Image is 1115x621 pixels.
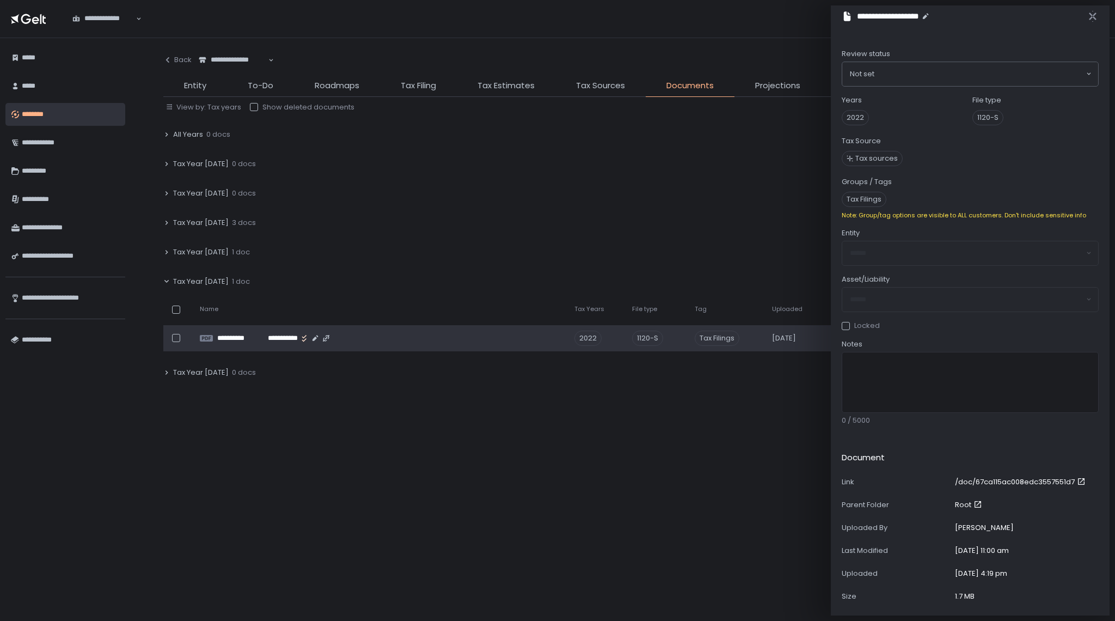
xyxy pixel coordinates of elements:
[842,416,1099,425] div: 0 / 5000
[232,277,250,287] span: 1 doc
[163,55,192,65] div: Back
[855,154,898,163] span: Tax sources
[842,192,886,207] span: Tax Filings
[192,49,274,72] div: Search for option
[842,523,951,533] div: Uploaded By
[842,110,869,125] span: 2022
[632,331,663,346] div: 1120-S
[842,592,951,601] div: Size
[755,80,800,92] span: Projections
[173,247,229,257] span: Tax Year [DATE]
[315,80,359,92] span: Roadmaps
[850,69,874,80] span: Not set
[477,80,535,92] span: Tax Estimates
[842,211,1099,220] div: Note: Group/tag options are visible to ALL customers. Don't include sensitive info
[173,130,203,139] span: All Years
[166,102,241,112] button: View by: Tax years
[184,80,206,92] span: Entity
[842,177,892,187] label: Groups / Tags
[199,65,267,76] input: Search for option
[842,62,1098,86] div: Search for option
[200,305,218,313] span: Name
[666,80,714,92] span: Documents
[232,188,256,198] span: 0 docs
[772,333,796,343] span: [DATE]
[772,305,802,313] span: Uploaded
[842,49,890,59] span: Review status
[955,569,1007,579] div: [DATE] 4:19 pm
[574,305,604,313] span: Tax Years
[576,80,625,92] span: Tax Sources
[695,331,739,346] span: Tax Filings
[955,546,1009,556] div: [DATE] 11:00 am
[842,500,951,510] div: Parent Folder
[248,80,273,92] span: To-Do
[842,452,885,464] h2: Document
[874,69,1085,80] input: Search for option
[842,136,881,146] label: Tax Source
[842,95,862,105] label: Years
[173,368,229,378] span: Tax Year [DATE]
[232,368,256,378] span: 0 docs
[842,477,951,487] div: Link
[842,228,860,238] span: Entity
[173,277,229,287] span: Tax Year [DATE]
[232,247,250,257] span: 1 doc
[632,305,657,313] span: File type
[842,339,862,349] span: Notes
[173,188,229,198] span: Tax Year [DATE]
[574,331,602,346] div: 2022
[972,110,1003,125] span: 1120-S
[842,569,951,579] div: Uploaded
[173,159,229,169] span: Tax Year [DATE]
[232,159,256,169] span: 0 docs
[955,477,1088,487] a: /doc/67ca115ac008edc3557551d7
[955,500,984,510] a: Root
[955,592,975,601] div: 1.7 MB
[695,305,707,313] span: Tag
[65,8,142,31] div: Search for option
[206,130,230,139] span: 0 docs
[232,218,256,228] span: 3 docs
[955,523,1014,533] div: [PERSON_NAME]
[842,275,890,284] span: Asset/Liability
[72,23,135,34] input: Search for option
[163,49,192,71] button: Back
[972,95,1001,105] label: File type
[842,546,951,556] div: Last Modified
[401,80,436,92] span: Tax Filing
[173,218,229,228] span: Tax Year [DATE]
